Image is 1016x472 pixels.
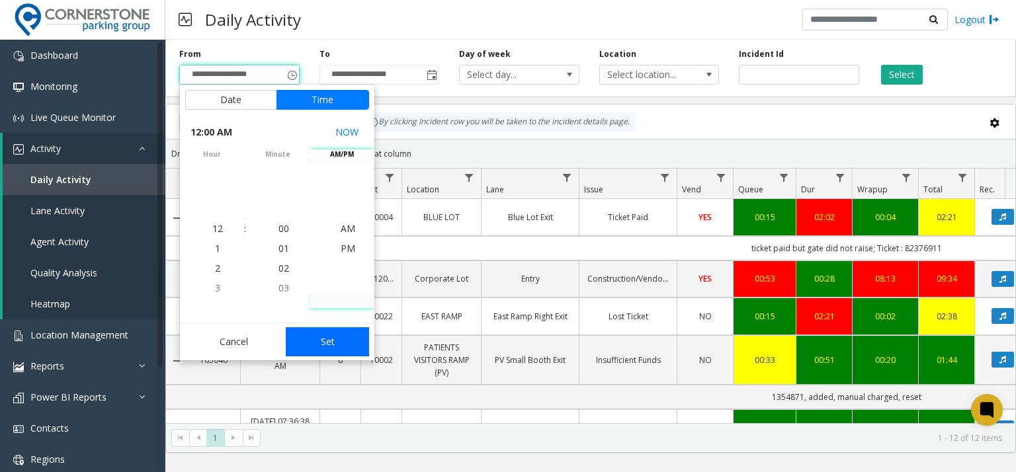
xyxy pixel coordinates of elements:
[410,422,473,434] a: YELLOW RAMP
[215,282,220,294] span: 3
[741,272,788,285] a: 00:53
[741,354,788,366] div: 00:33
[13,331,24,341] img: 'icon'
[13,51,24,61] img: 'icon'
[215,242,220,255] span: 1
[30,80,77,93] span: Monitoring
[3,133,165,164] a: Activity
[685,354,725,366] a: NO
[3,195,165,226] a: Lane Activity
[741,422,788,434] div: 00:12
[741,310,788,323] div: 00:15
[13,113,24,124] img: 'icon'
[489,310,571,323] a: East Ramp Right Exit
[369,310,394,323] a: 10022
[685,310,725,323] a: NO
[319,48,330,60] label: To
[989,13,999,26] img: logout
[30,49,78,61] span: Dashboard
[410,211,473,223] a: BLUE LOT
[954,13,999,26] a: Logout
[30,111,116,124] span: Live Queue Monitor
[980,184,995,195] span: Rec.
[685,211,725,223] a: YES
[801,184,815,195] span: Dur
[587,211,669,223] a: Ticket Paid
[927,272,966,285] div: 09:34
[13,455,24,465] img: 'icon'
[460,65,555,84] span: Select day...
[804,354,844,366] a: 00:51
[166,356,187,366] a: Collapse Details
[861,422,910,434] a: 00:19
[600,65,695,84] span: Select location...
[328,422,353,434] a: 7
[284,65,299,84] span: Toggle popup
[341,222,355,235] span: AM
[13,362,24,372] img: 'icon'
[166,169,1015,422] div: Data table
[741,211,788,223] div: 00:15
[30,204,85,217] span: Lane Activity
[923,184,943,195] span: Total
[489,354,571,366] a: PV Small Booth Exit
[486,184,504,195] span: Lane
[3,226,165,257] a: Agent Activity
[927,354,966,366] a: 01:44
[249,415,312,440] a: [DATE] 07:36:38 AM
[206,429,224,447] span: Page 1
[179,48,201,60] label: From
[369,272,394,285] a: 612003
[587,354,669,366] a: Insufficient Funds
[361,112,636,132] div: By clicking Incident row you will be taken to the incident details page.
[656,169,674,186] a: Issue Filter Menu
[30,297,70,310] span: Heatmap
[185,90,277,110] button: Date tab
[30,391,106,403] span: Power BI Reports
[369,354,394,366] a: 10002
[489,272,571,285] a: Entry
[269,432,1002,444] kendo-pager-info: 1 - 12 of 12 items
[198,3,308,36] h3: Daily Activity
[927,422,966,434] a: 01:12
[459,48,511,60] label: Day of week
[685,422,725,434] a: NO
[195,422,232,434] a: 165045
[30,235,89,248] span: Agent Activity
[682,184,701,195] span: Vend
[861,211,910,223] div: 00:04
[369,211,394,223] a: 10004
[30,422,69,434] span: Contacts
[804,211,844,223] a: 02:02
[831,169,849,186] a: Dur Filter Menu
[407,184,439,195] span: Location
[775,169,793,186] a: Queue Filter Menu
[30,173,91,186] span: Daily Activity
[381,169,399,186] a: Lot Filter Menu
[699,311,712,322] span: NO
[244,222,246,235] div: :
[927,211,966,223] a: 02:21
[30,453,65,465] span: Regions
[861,272,910,285] a: 08:13
[698,273,712,284] span: YES
[587,422,669,434] a: Insufficient Funds
[166,142,1015,165] div: Drag a column header and drop it here to group by that column
[685,272,725,285] a: YES
[212,222,223,235] span: 12
[246,149,310,159] span: minute
[13,82,24,93] img: 'icon'
[330,120,364,144] button: Select now
[861,310,910,323] div: 00:02
[278,282,289,294] span: 03
[954,169,972,186] a: Total Filter Menu
[410,272,473,285] a: Corporate Lot
[30,329,128,341] span: Location Management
